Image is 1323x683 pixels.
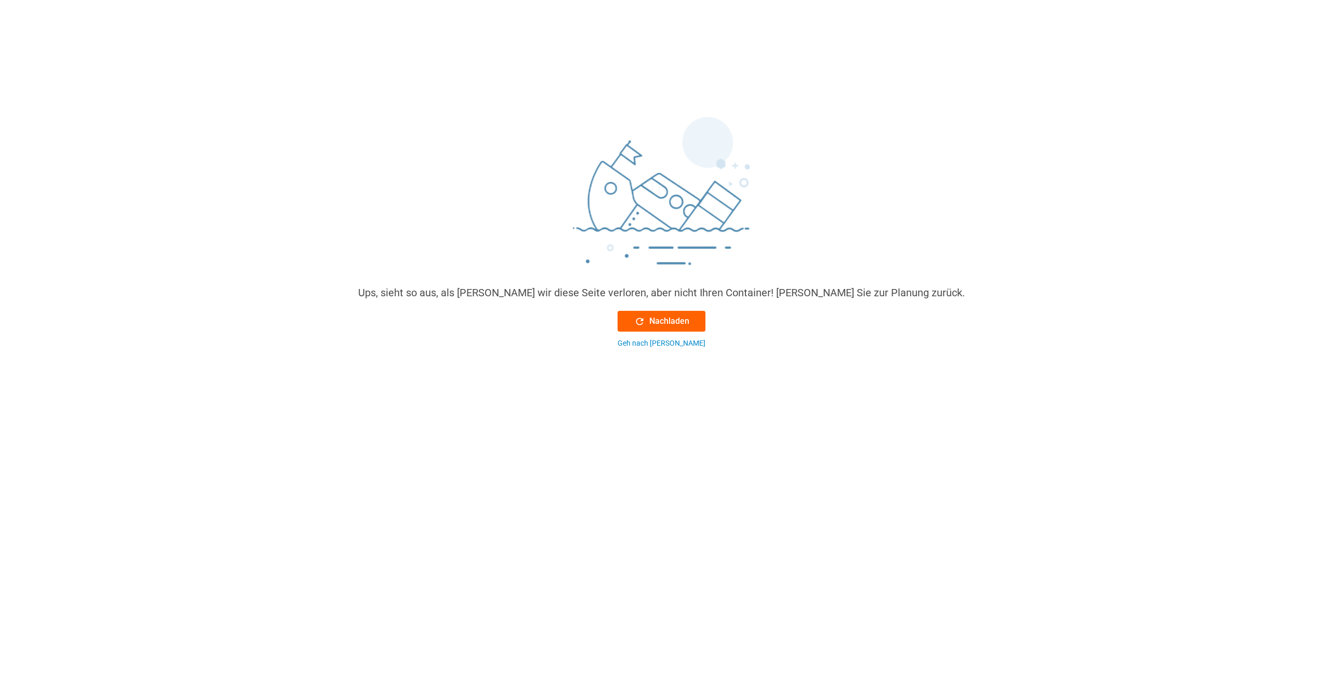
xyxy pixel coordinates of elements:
img: sinking_ship.png [506,112,818,285]
button: Nachladen [618,311,705,332]
div: Ups, sieht so aus, als [PERSON_NAME] wir diese Seite verloren, aber nicht Ihren Container! [PERSO... [358,285,965,300]
button: Geh nach [PERSON_NAME] [618,338,705,349]
font: Nachladen [649,315,689,327]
